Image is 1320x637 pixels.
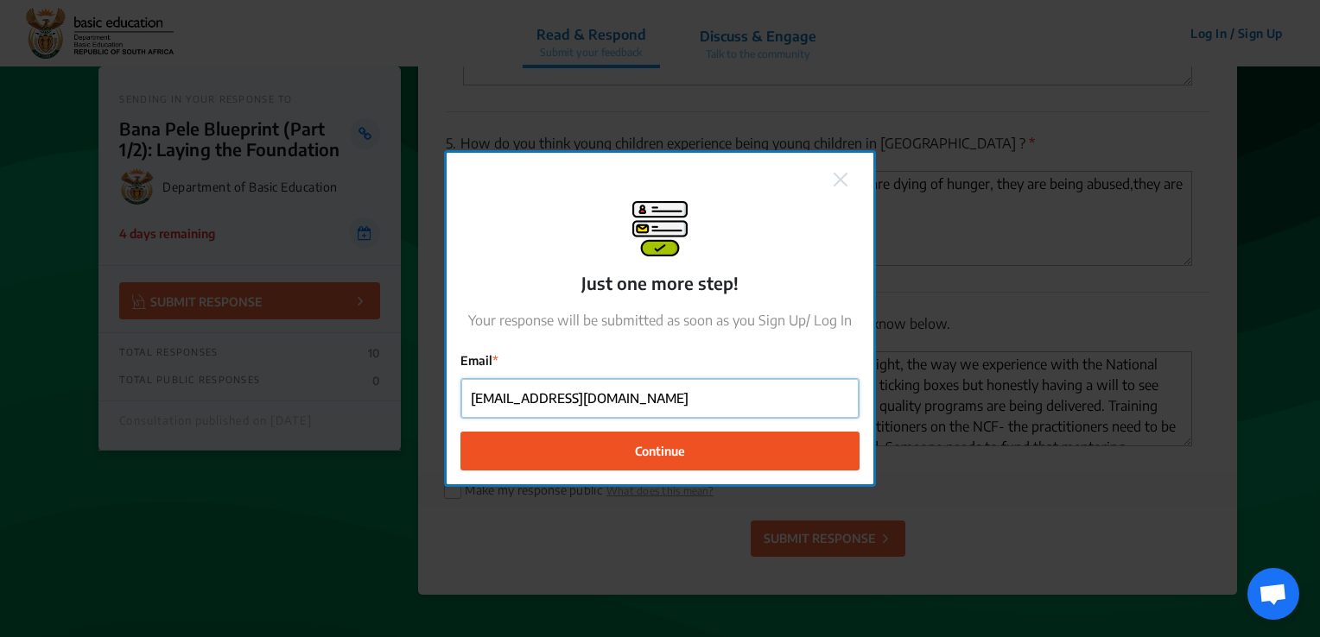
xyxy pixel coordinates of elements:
[834,173,847,186] img: close.png
[461,379,859,418] input: Email
[581,270,739,296] p: Just one more step!
[468,310,852,331] p: Your response will be submitted as soon as you Sign Up/ Log In
[460,432,860,470] button: Continue
[632,201,688,256] img: signup-modal.png
[635,442,685,460] span: Continue
[460,351,860,369] label: Email
[1247,568,1299,620] div: Open chat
